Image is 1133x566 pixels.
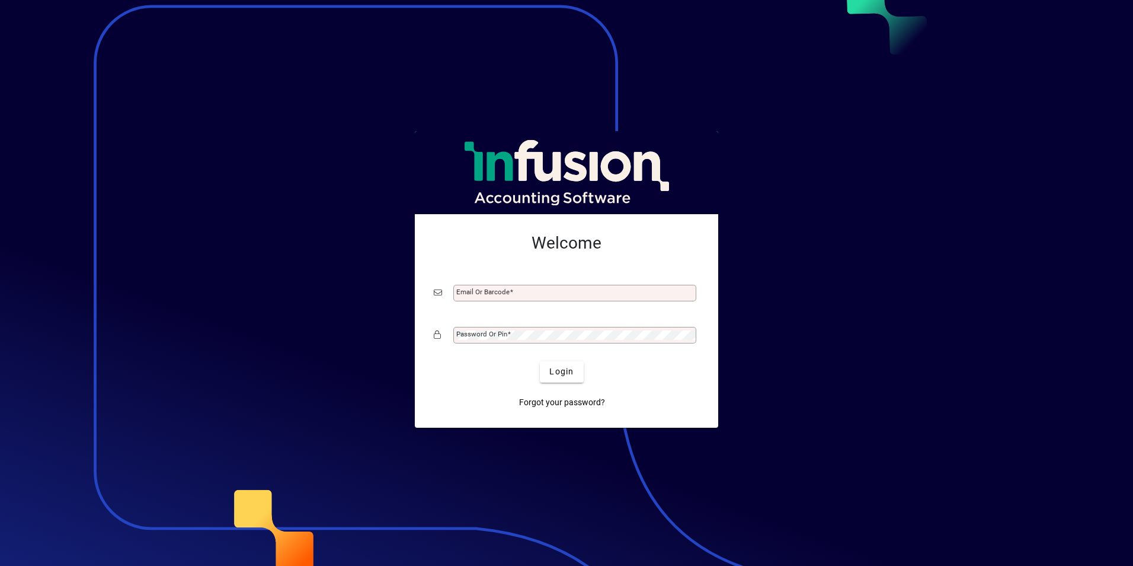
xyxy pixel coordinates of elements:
[549,365,574,378] span: Login
[514,392,610,414] a: Forgot your password?
[456,330,507,338] mat-label: Password or Pin
[519,396,605,409] span: Forgot your password?
[434,233,699,253] h2: Welcome
[540,361,583,383] button: Login
[456,288,510,296] mat-label: Email or Barcode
